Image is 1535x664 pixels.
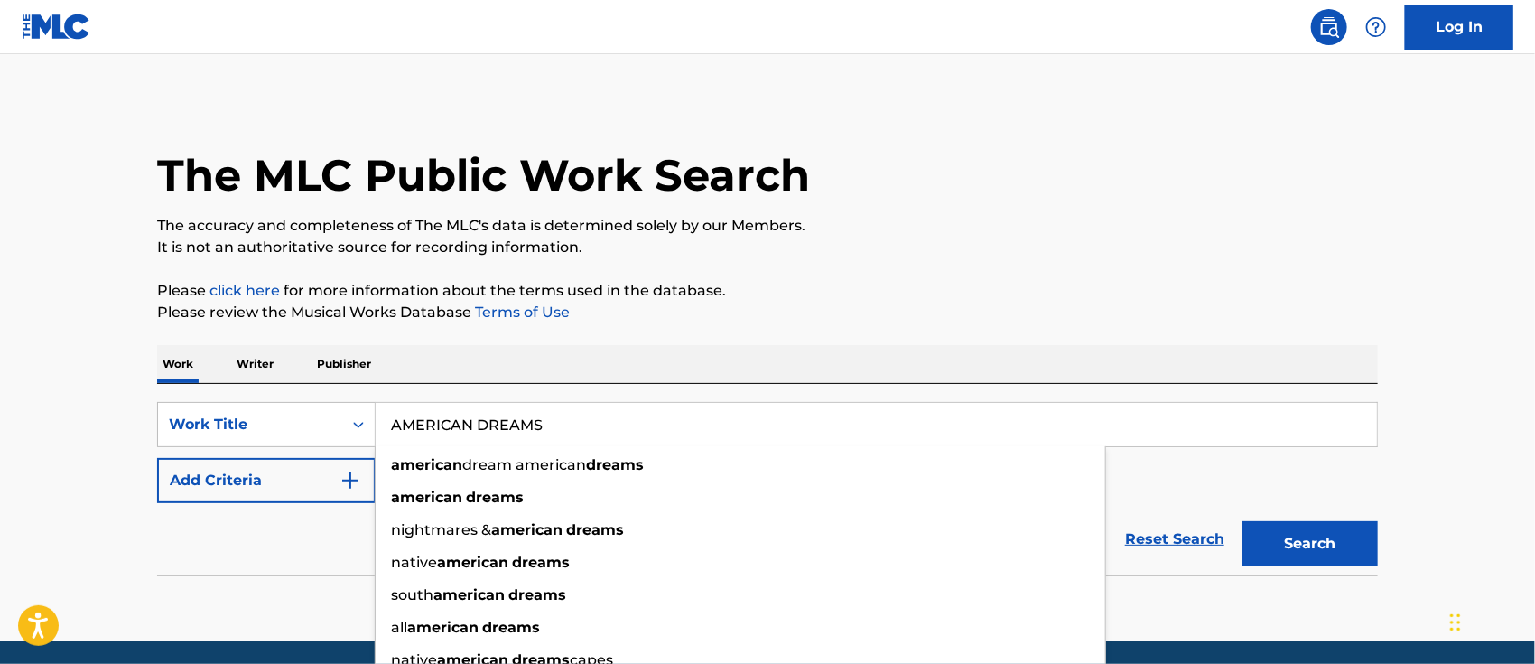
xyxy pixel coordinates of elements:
[1358,9,1394,45] div: Help
[209,282,280,299] a: click here
[407,619,479,636] strong: american
[22,14,91,40] img: MLC Logo
[1311,9,1347,45] a: Public Search
[391,521,491,538] span: nightmares &
[482,619,540,636] strong: dreams
[391,554,437,571] span: native
[512,554,570,571] strong: dreams
[157,458,376,503] button: Add Criteria
[566,521,624,538] strong: dreams
[1365,16,1387,38] img: help
[391,489,462,506] strong: american
[1242,521,1378,566] button: Search
[340,470,361,491] img: 9d2ae6d4665cec9f34b9.svg
[1450,595,1461,650] div: Drag
[157,402,1378,575] form: Search Form
[157,215,1378,237] p: The accuracy and completeness of The MLC's data is determined solely by our Members.
[157,345,199,383] p: Work
[491,521,563,538] strong: american
[1318,16,1340,38] img: search
[508,586,566,603] strong: dreams
[433,586,505,603] strong: american
[391,619,407,636] span: all
[391,456,462,473] strong: american
[462,456,586,473] span: dream american
[157,280,1378,302] p: Please for more information about the terms used in the database.
[1445,577,1535,664] iframe: Chat Widget
[1405,5,1513,50] a: Log In
[586,456,644,473] strong: dreams
[1116,519,1233,559] a: Reset Search
[466,489,524,506] strong: dreams
[157,237,1378,258] p: It is not an authoritative source for recording information.
[437,554,508,571] strong: american
[312,345,377,383] p: Publisher
[231,345,279,383] p: Writer
[169,414,331,435] div: Work Title
[157,148,810,202] h1: The MLC Public Work Search
[157,302,1378,323] p: Please review the Musical Works Database
[391,586,433,603] span: south
[471,304,570,321] a: Terms of Use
